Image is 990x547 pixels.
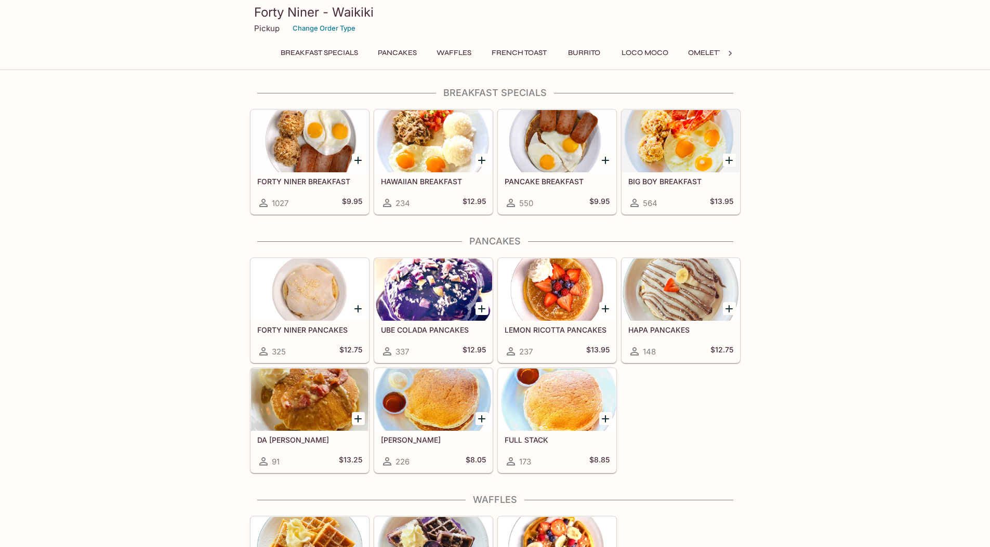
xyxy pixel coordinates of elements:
[599,154,612,167] button: Add PANCAKE BREAKFAST
[254,23,280,33] p: Pickup
[250,494,741,505] h4: Waffles
[498,368,616,431] div: FULL STACK
[352,412,365,425] button: Add DA ELVIS PANCAKES
[643,347,656,357] span: 148
[250,87,741,99] h4: Breakfast Specials
[486,46,552,60] button: French Toast
[723,302,736,315] button: Add HAPA PANCAKES
[381,177,486,186] h5: HAWAIIAN BREAKFAST
[519,457,531,467] span: 173
[682,46,737,60] button: Omelettes
[505,177,610,186] h5: PANCAKE BREAKFAST
[254,4,736,20] h3: Forty Niner - Waikiki
[476,302,489,315] button: Add UBE COLADA PANCAKES
[586,345,610,358] h5: $13.95
[395,457,410,467] span: 226
[476,412,489,425] button: Add SHORT STACK
[250,258,369,363] a: FORTY NINER PANCAKES325$12.75
[339,455,362,468] h5: $13.25
[519,347,533,357] span: 237
[250,110,369,214] a: FORTY NINER BREAKFAST1027$9.95
[599,302,612,315] button: Add LEMON RICOTTA PANCAKES
[616,46,674,60] button: Loco Moco
[589,455,610,468] h5: $8.85
[339,345,362,358] h5: $12.75
[257,325,362,334] h5: FORTY NINER PANCAKES
[257,177,362,186] h5: FORTY NINER BREAKFAST
[589,197,610,209] h5: $9.95
[381,435,486,444] h5: [PERSON_NAME]
[431,46,478,60] button: Waffles
[375,110,492,172] div: HAWAIIAN BREAKFAST
[395,347,409,357] span: 337
[250,236,741,247] h4: Pancakes
[257,435,362,444] h5: DA [PERSON_NAME]
[622,258,740,363] a: HAPA PANCAKES148$12.75
[628,325,733,334] h5: HAPA PANCAKES
[372,46,423,60] button: Pancakes
[375,368,492,431] div: SHORT STACK
[498,110,616,172] div: PANCAKE BREAKFAST
[342,197,362,209] h5: $9.95
[628,177,733,186] h5: BIG BOY BREAKFAST
[381,325,486,334] h5: UBE COLADA PANCAKES
[272,198,288,208] span: 1027
[288,20,360,36] button: Change Order Type
[505,435,610,444] h5: FULL STACK
[352,154,365,167] button: Add FORTY NINER BREAKFAST
[374,258,493,363] a: UBE COLADA PANCAKES337$12.95
[643,198,657,208] span: 564
[622,110,740,214] a: BIG BOY BREAKFAST564$13.95
[275,46,364,60] button: Breakfast Specials
[599,412,612,425] button: Add FULL STACK
[395,198,410,208] span: 234
[374,368,493,473] a: [PERSON_NAME]226$8.05
[622,258,740,321] div: HAPA PANCAKES
[251,110,368,172] div: FORTY NINER BREAKFAST
[505,325,610,334] h5: LEMON RICOTTA PANCAKES
[519,198,533,208] span: 550
[251,368,368,431] div: DA ELVIS PANCAKES
[352,302,365,315] button: Add FORTY NINER PANCAKES
[374,110,493,214] a: HAWAIIAN BREAKFAST234$12.95
[498,258,616,321] div: LEMON RICOTTA PANCAKES
[375,258,492,321] div: UBE COLADA PANCAKES
[710,345,733,358] h5: $12.75
[476,154,489,167] button: Add HAWAIIAN BREAKFAST
[561,46,608,60] button: Burrito
[723,154,736,167] button: Add BIG BOY BREAKFAST
[622,110,740,172] div: BIG BOY BREAKFAST
[463,345,486,358] h5: $12.95
[466,455,486,468] h5: $8.05
[710,197,733,209] h5: $13.95
[498,258,616,363] a: LEMON RICOTTA PANCAKES237$13.95
[272,347,286,357] span: 325
[463,197,486,209] h5: $12.95
[250,368,369,473] a: DA [PERSON_NAME]91$13.25
[498,368,616,473] a: FULL STACK173$8.85
[251,258,368,321] div: FORTY NINER PANCAKES
[498,110,616,214] a: PANCAKE BREAKFAST550$9.95
[272,457,280,467] span: 91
